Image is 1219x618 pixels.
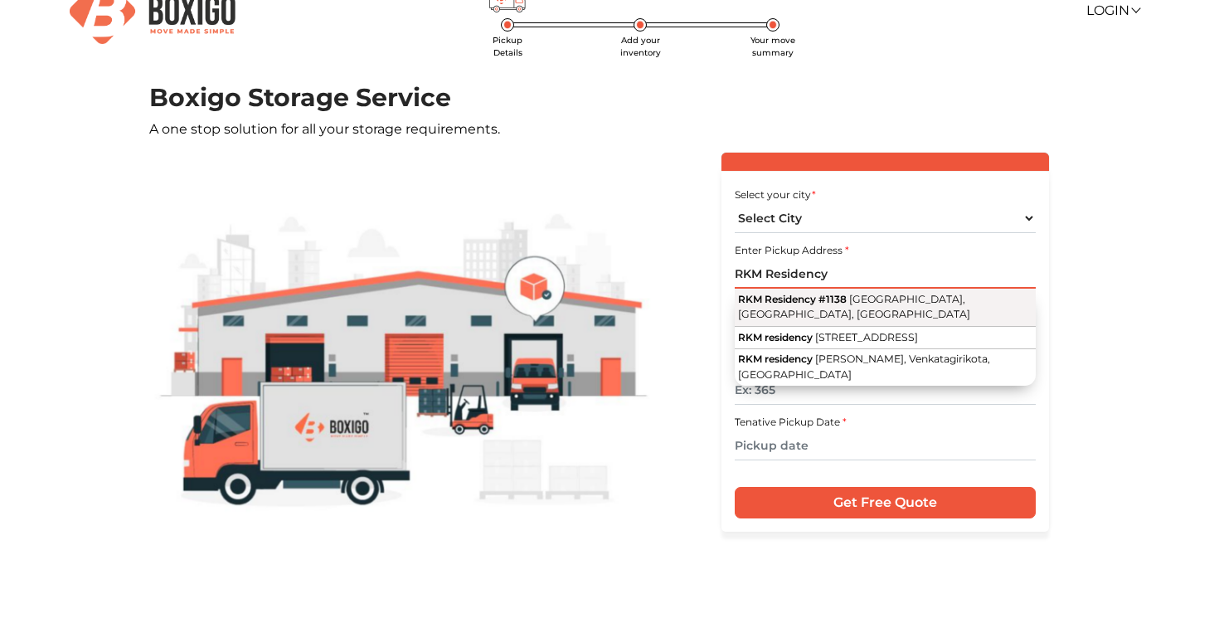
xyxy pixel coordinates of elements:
span: RKM residency [738,331,813,343]
button: RKM residency[PERSON_NAME], Venkatagirikota, [GEOGRAPHIC_DATA] [735,349,1035,386]
label: Select your city [735,187,816,202]
input: Get Free Quote [735,487,1035,518]
span: Your move summary [750,35,795,58]
span: Pickup Details [493,35,522,58]
span: Add your inventory [620,35,661,58]
input: Select Building or Nearest Landmark [735,260,1035,289]
input: Ex: 365 [735,376,1035,405]
button: RKM residency[STREET_ADDRESS] [735,327,1035,349]
h1: Boxigo Storage Service [149,83,1070,113]
p: A one stop solution for all your storage requirements. [149,119,1070,139]
label: Enter Pickup Address [735,243,849,258]
button: RKM Residency #1138[GEOGRAPHIC_DATA], [GEOGRAPHIC_DATA], [GEOGRAPHIC_DATA] [735,289,1035,326]
label: Tenative Pickup Date [735,415,847,430]
input: Pickup date [735,431,1035,460]
span: [GEOGRAPHIC_DATA], [GEOGRAPHIC_DATA], [GEOGRAPHIC_DATA] [738,293,970,321]
span: [STREET_ADDRESS] [815,331,918,343]
span: RKM Residency #1138 [738,293,847,305]
span: [PERSON_NAME], Venkatagirikota, [GEOGRAPHIC_DATA] [738,353,990,381]
a: Login [1086,2,1139,18]
span: RKM residency [738,353,813,365]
